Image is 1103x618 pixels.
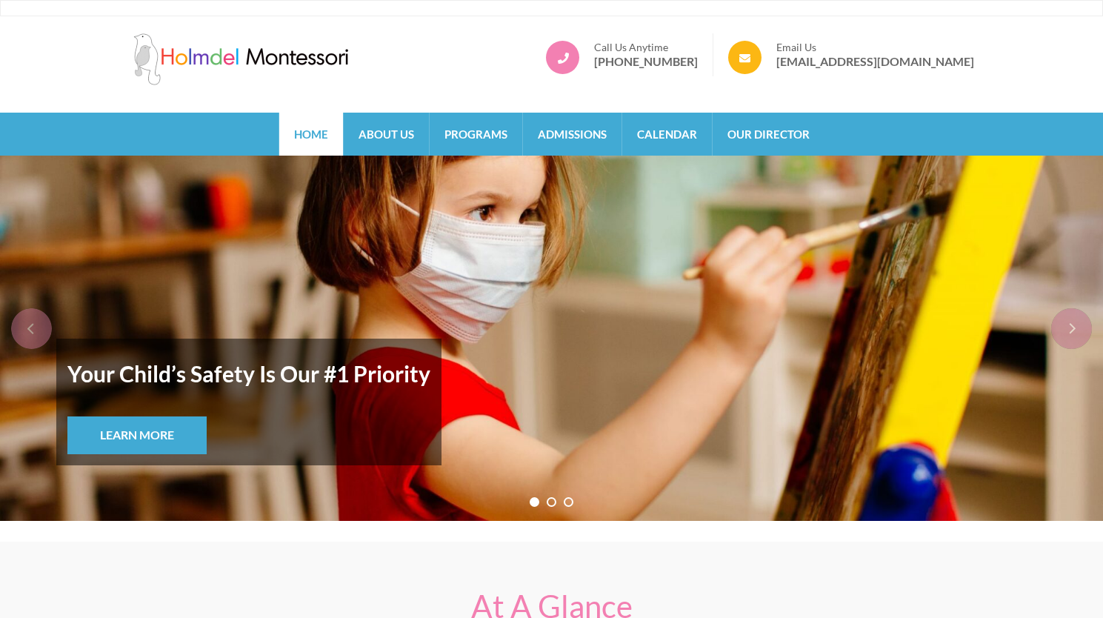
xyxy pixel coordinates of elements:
a: About Us [344,113,429,156]
span: Call Us Anytime [594,41,698,54]
a: Our Director [713,113,824,156]
a: [PHONE_NUMBER] [594,54,698,69]
a: Calendar [622,113,712,156]
a: Programs [430,113,522,156]
a: [EMAIL_ADDRESS][DOMAIN_NAME] [776,54,974,69]
img: Holmdel Montessori School [130,33,352,85]
a: Admissions [523,113,622,156]
div: next [1051,308,1092,349]
div: prev [11,308,52,349]
a: Home [279,113,343,156]
span: Email Us [776,41,974,54]
strong: Your Child’s Safety Is Our #1 Priority [67,350,430,397]
a: Learn More [67,416,207,454]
